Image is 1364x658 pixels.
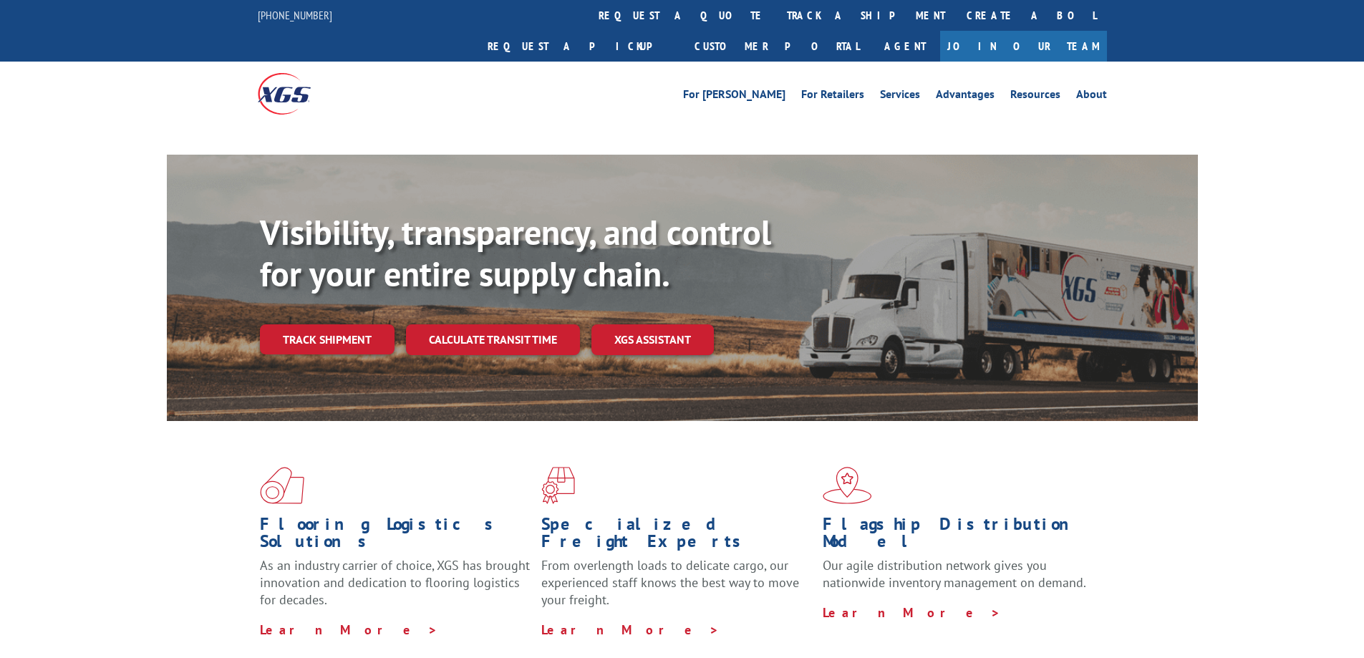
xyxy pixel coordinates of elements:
[260,467,304,504] img: xgs-icon-total-supply-chain-intelligence-red
[1010,89,1060,105] a: Resources
[477,31,684,62] a: Request a pickup
[823,604,1001,621] a: Learn More >
[541,557,812,621] p: From overlength loads to delicate cargo, our experienced staff knows the best way to move your fr...
[260,210,771,296] b: Visibility, transparency, and control for your entire supply chain.
[406,324,580,355] a: Calculate transit time
[541,467,575,504] img: xgs-icon-focused-on-flooring-red
[591,324,714,355] a: XGS ASSISTANT
[940,31,1107,62] a: Join Our Team
[823,467,872,504] img: xgs-icon-flagship-distribution-model-red
[823,557,1086,591] span: Our agile distribution network gives you nationwide inventory management on demand.
[870,31,940,62] a: Agent
[684,31,870,62] a: Customer Portal
[260,557,530,608] span: As an industry carrier of choice, XGS has brought innovation and dedication to flooring logistics...
[541,621,720,638] a: Learn More >
[1076,89,1107,105] a: About
[880,89,920,105] a: Services
[541,516,812,557] h1: Specialized Freight Experts
[936,89,995,105] a: Advantages
[258,8,332,22] a: [PHONE_NUMBER]
[260,324,395,354] a: Track shipment
[683,89,785,105] a: For [PERSON_NAME]
[260,621,438,638] a: Learn More >
[823,516,1093,557] h1: Flagship Distribution Model
[801,89,864,105] a: For Retailers
[260,516,531,557] h1: Flooring Logistics Solutions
